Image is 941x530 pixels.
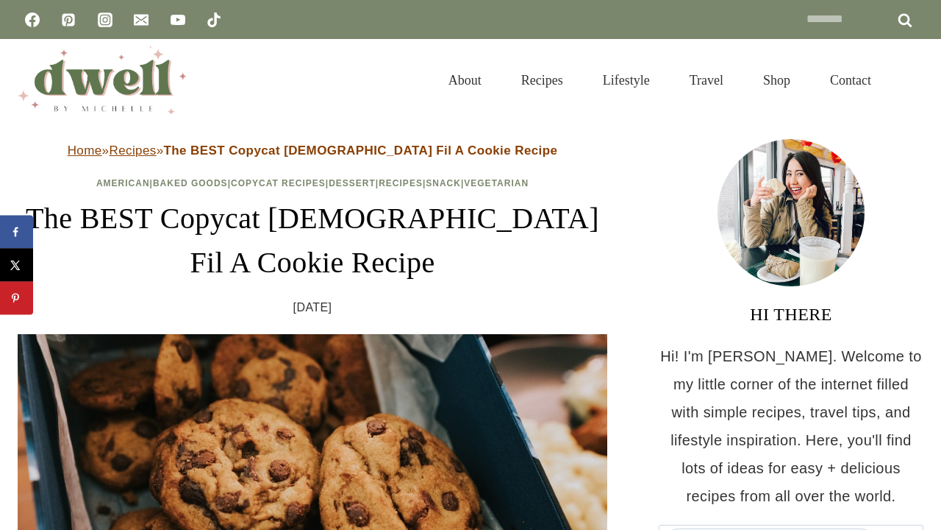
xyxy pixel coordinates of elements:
a: Instagram [90,5,120,35]
a: Facebook [18,5,47,35]
a: Vegetarian [464,178,529,188]
a: American [96,178,150,188]
p: Hi! I'm [PERSON_NAME]. Welcome to my little corner of the internet filled with simple recipes, tr... [659,342,923,510]
time: [DATE] [293,297,332,319]
span: | | | | | | [96,178,529,188]
a: Snack [426,178,461,188]
a: Recipes [379,178,423,188]
a: Dessert [329,178,376,188]
button: View Search Form [898,68,923,93]
a: Shop [743,54,810,106]
a: Recipes [501,54,583,106]
a: Home [68,144,102,158]
a: Baked Goods [153,178,228,188]
a: Recipes [109,144,156,158]
a: Lifestyle [583,54,670,106]
a: Copycat Recipes [231,178,326,188]
a: Pinterest [54,5,83,35]
nav: Primary Navigation [429,54,891,106]
strong: The BEST Copycat [DEMOGRAPHIC_DATA] Fil A Cookie Recipe [164,144,558,158]
a: Contact [810,54,891,106]
h1: The BEST Copycat [DEMOGRAPHIC_DATA] Fil A Cookie Recipe [18,197,607,285]
a: Email [126,5,156,35]
a: TikTok [199,5,229,35]
img: DWELL by michelle [18,46,187,114]
span: » » [68,144,558,158]
h3: HI THERE [659,301,923,328]
a: YouTube [163,5,193,35]
a: About [429,54,501,106]
a: Travel [670,54,743,106]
